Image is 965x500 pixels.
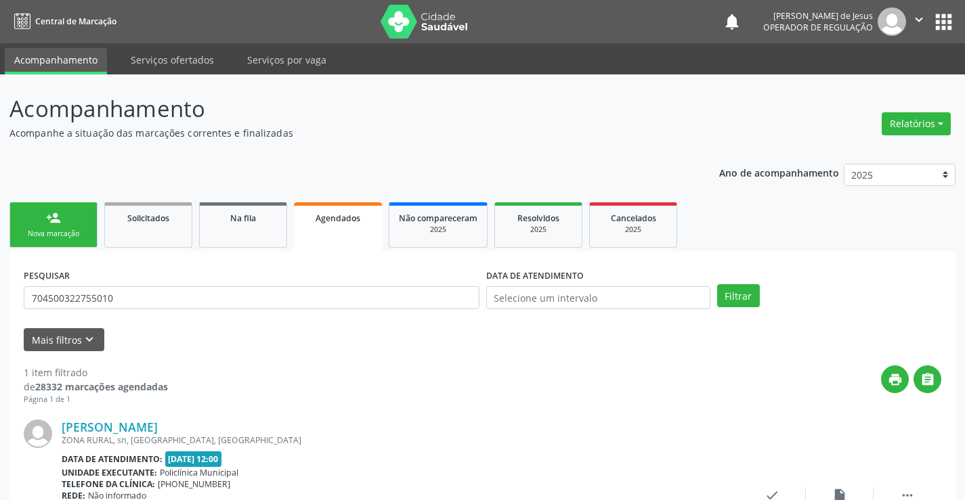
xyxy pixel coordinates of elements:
span: Não compareceram [399,212,477,224]
div: Nova marcação [20,229,87,239]
a: Acompanhamento [5,48,107,74]
a: Serviços ofertados [121,48,223,72]
i: keyboard_arrow_down [82,332,97,347]
div: de [24,380,168,394]
img: img [24,419,52,448]
b: Unidade executante: [62,467,157,478]
span: Solicitados [127,212,169,224]
button: print [881,365,909,393]
a: Serviços por vaga [238,48,336,72]
b: Data de atendimento: [62,453,163,465]
button: Mais filtroskeyboard_arrow_down [24,328,104,352]
i: print [888,372,903,387]
span: Central de Marcação [35,16,116,27]
input: Nome, CNS [24,286,479,309]
b: Telefone da clínica: [62,478,155,490]
img: img [878,7,906,36]
span: Policlínica Municipal [160,467,238,478]
div: ZONA RURAL, sn, [GEOGRAPHIC_DATA], [GEOGRAPHIC_DATA] [62,434,738,446]
strong: 28332 marcações agendadas [35,380,168,393]
span: [DATE] 12:00 [165,451,222,467]
div: person_add [46,210,61,225]
button:  [914,365,941,393]
div: 2025 [599,225,667,235]
span: Operador de regulação [763,22,873,33]
span: Resolvidos [517,212,559,224]
label: DATA DE ATENDIMENTO [486,265,584,286]
div: 2025 [505,225,572,235]
div: 1 item filtrado [24,365,168,380]
span: [PHONE_NUMBER] [158,478,230,490]
button: Filtrar [717,284,760,307]
button: notifications [723,12,742,31]
div: Página 1 de 1 [24,394,168,405]
input: Selecione um intervalo [486,286,710,309]
p: Acompanhamento [9,92,672,126]
button:  [906,7,932,36]
a: [PERSON_NAME] [62,419,158,434]
i:  [920,372,935,387]
div: [PERSON_NAME] de Jesus [763,10,873,22]
span: Agendados [316,212,360,224]
span: Na fila [230,212,256,224]
a: Central de Marcação [9,10,116,32]
i:  [912,12,926,27]
p: Acompanhe a situação das marcações correntes e finalizadas [9,126,672,140]
button: Relatórios [882,112,951,135]
button: apps [932,10,956,34]
p: Ano de acompanhamento [719,164,839,181]
label: PESQUISAR [24,265,70,286]
div: 2025 [399,225,477,235]
span: Cancelados [611,212,656,224]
